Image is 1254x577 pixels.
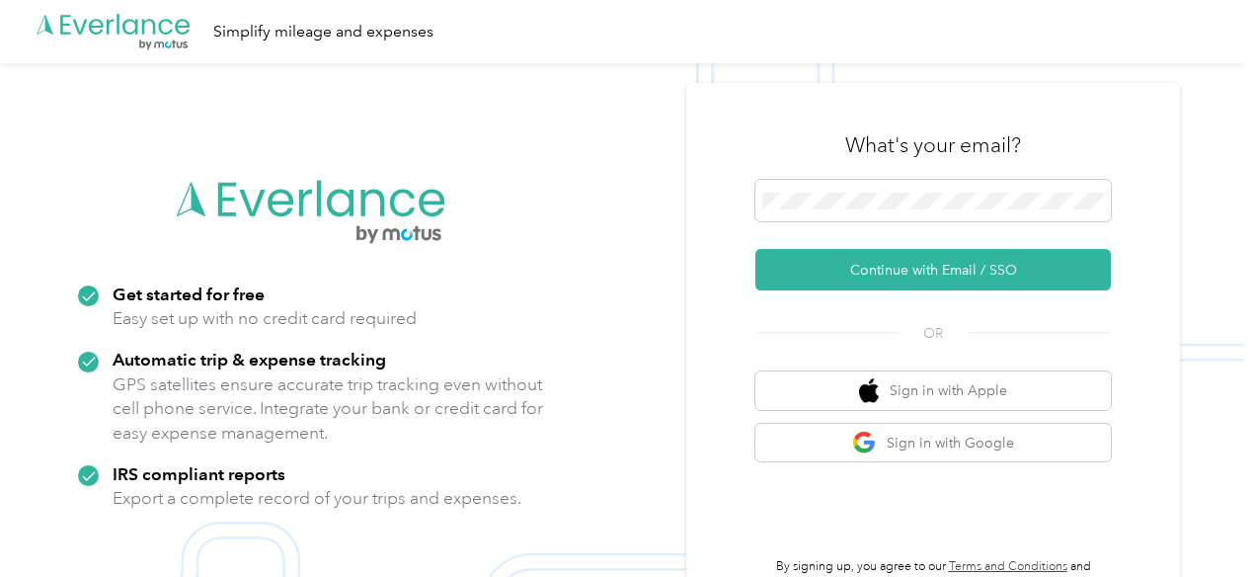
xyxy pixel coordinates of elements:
[113,349,386,370] strong: Automatic trip & expense tracking
[755,371,1111,410] button: apple logoSign in with Apple
[113,306,417,331] p: Easy set up with no credit card required
[949,559,1067,574] a: Terms and Conditions
[113,284,265,304] strong: Get started for free
[213,20,433,44] div: Simplify mileage and expenses
[859,378,879,403] img: apple logo
[755,424,1111,462] button: google logoSign in with Google
[899,323,968,344] span: OR
[113,372,544,446] p: GPS satellites ensure accurate trip tracking even without cell phone service. Integrate your bank...
[755,249,1111,290] button: Continue with Email / SSO
[1143,466,1254,577] iframe: Everlance-gr Chat Button Frame
[113,463,285,484] strong: IRS compliant reports
[845,131,1021,159] h3: What's your email?
[113,486,521,511] p: Export a complete record of your trips and expenses.
[852,431,877,455] img: google logo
